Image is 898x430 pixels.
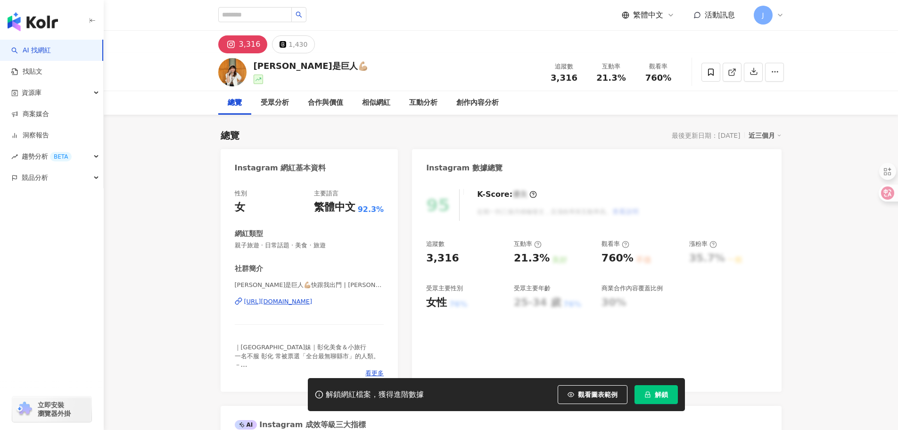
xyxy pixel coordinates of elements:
span: 看更多 [365,369,384,378]
span: [PERSON_NAME]是巨人💪🏼快跟我出門 | [PERSON_NAME] [235,281,384,289]
a: chrome extension立即安裝 瀏覽器外掛 [12,396,91,422]
div: 解鎖網紅檔案，獲得進階數據 [326,390,424,400]
div: 總覽 [221,129,239,142]
div: 主要語言 [314,189,338,198]
button: 3,316 [218,35,268,53]
span: 92.3% [358,204,384,215]
div: 追蹤數 [426,240,445,248]
div: 女 [235,200,245,215]
div: 社群簡介 [235,264,263,274]
span: 趨勢分析 [22,146,72,167]
a: 洞察報告 [11,131,49,140]
div: 最後更新日期：[DATE] [672,132,740,139]
div: 相似網紅 [362,97,390,109]
div: 760% [601,251,634,266]
div: 漲粉率 [689,240,717,248]
div: 觀看率 [601,240,629,248]
div: Instagram 數據總覽 [426,163,503,173]
div: [URL][DOMAIN_NAME] [244,297,313,306]
span: 立即安裝 瀏覽器外掛 [38,401,71,418]
div: 合作與價值 [308,97,343,109]
div: 21.3% [514,251,550,266]
div: 受眾主要年齡 [514,284,551,293]
span: search [296,11,302,18]
div: 女性 [426,295,447,310]
span: 760% [645,73,672,83]
span: 親子旅遊 · 日常話題 · 美食 · 旅遊 [235,241,384,250]
div: Instagram 網紅基本資料 [235,163,326,173]
button: 1,430 [272,35,315,53]
div: [PERSON_NAME]是巨人💪🏼 [254,60,368,72]
span: 觀看圖表範例 [578,391,618,398]
a: 商案媒合 [11,110,49,119]
div: 創作內容分析 [456,97,499,109]
span: 3,316 [551,73,577,83]
span: 活動訊息 [705,10,735,19]
div: 追蹤數 [546,62,582,71]
div: 性別 [235,189,247,198]
img: chrome extension [15,402,33,417]
span: 競品分析 [22,167,48,188]
div: 觀看率 [641,62,676,71]
div: 受眾分析 [261,97,289,109]
div: 受眾主要性別 [426,284,463,293]
span: 繁體中文 [633,10,663,20]
a: 找貼文 [11,67,42,76]
div: 3,316 [426,251,459,266]
span: 21.3% [596,73,626,83]
span: J [762,10,764,20]
div: 總覽 [228,97,242,109]
div: 3,316 [239,38,261,51]
div: 互動率 [514,240,542,248]
div: Instagram 成效等級三大指標 [235,420,366,430]
a: searchAI 找網紅 [11,46,51,55]
div: 互動率 [593,62,629,71]
div: 互動分析 [409,97,437,109]
div: 近三個月 [749,129,782,142]
div: 1,430 [288,38,307,51]
div: 商業合作內容覆蓋比例 [601,284,663,293]
div: 網紅類型 [235,229,263,239]
div: BETA [50,152,72,161]
span: rise [11,153,18,160]
div: AI [235,420,257,430]
img: KOL Avatar [218,58,247,86]
a: [URL][DOMAIN_NAME] [235,297,384,306]
span: lock [644,391,651,398]
button: 觀看圖表範例 [558,385,627,404]
button: 解鎖 [634,385,678,404]
div: 繁體中文 [314,200,355,215]
span: 解鎖 [655,391,668,398]
div: K-Score : [477,189,537,200]
span: 資源庫 [22,82,41,103]
img: logo [8,12,58,31]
